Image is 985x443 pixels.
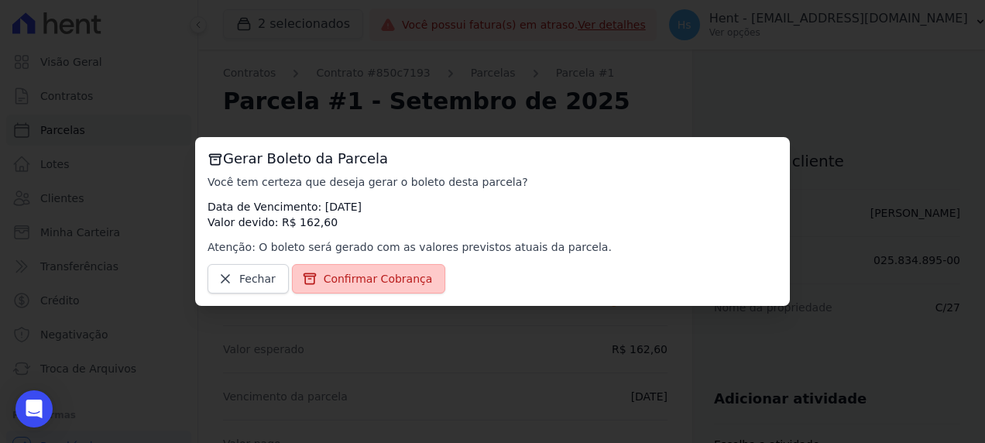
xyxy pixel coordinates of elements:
span: Confirmar Cobrança [324,271,433,287]
h3: Gerar Boleto da Parcela [208,149,777,168]
p: Atenção: O boleto será gerado com as valores previstos atuais da parcela. [208,239,777,255]
div: Open Intercom Messenger [15,390,53,428]
span: Fechar [239,271,276,287]
p: Data de Vencimento: [DATE] Valor devido: R$ 162,60 [208,199,777,230]
p: Você tem certeza que deseja gerar o boleto desta parcela? [208,174,777,190]
a: Confirmar Cobrança [292,264,446,294]
a: Fechar [208,264,289,294]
